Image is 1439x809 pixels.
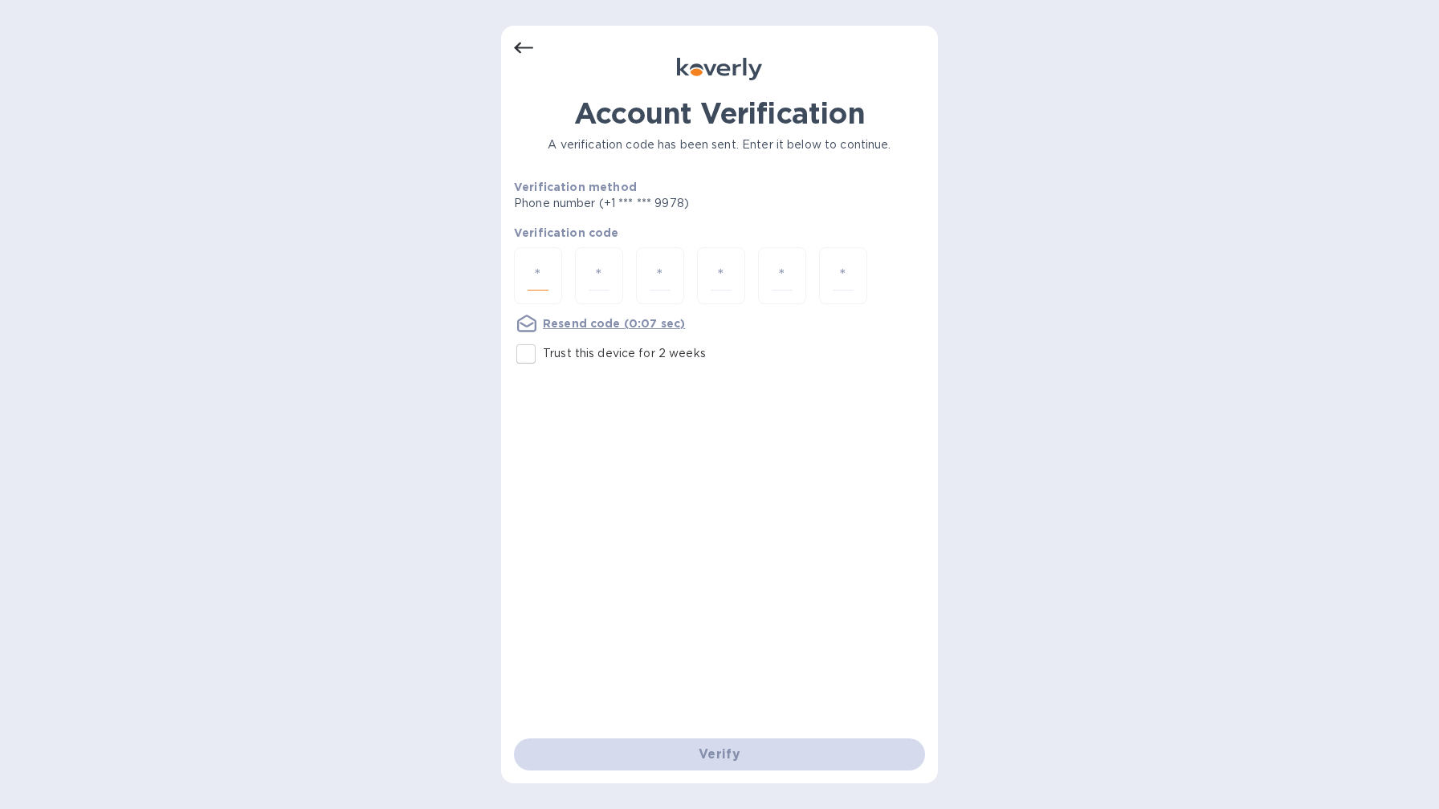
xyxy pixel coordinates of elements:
[514,96,925,130] h1: Account Verification
[514,136,925,153] p: A verification code has been sent. Enter it below to continue.
[543,345,706,362] p: Trust this device for 2 weeks
[514,181,637,193] b: Verification method
[543,317,685,330] u: Resend code (0:07 sec)
[514,225,925,241] p: Verification code
[514,195,812,212] p: Phone number (+1 *** *** 9978)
